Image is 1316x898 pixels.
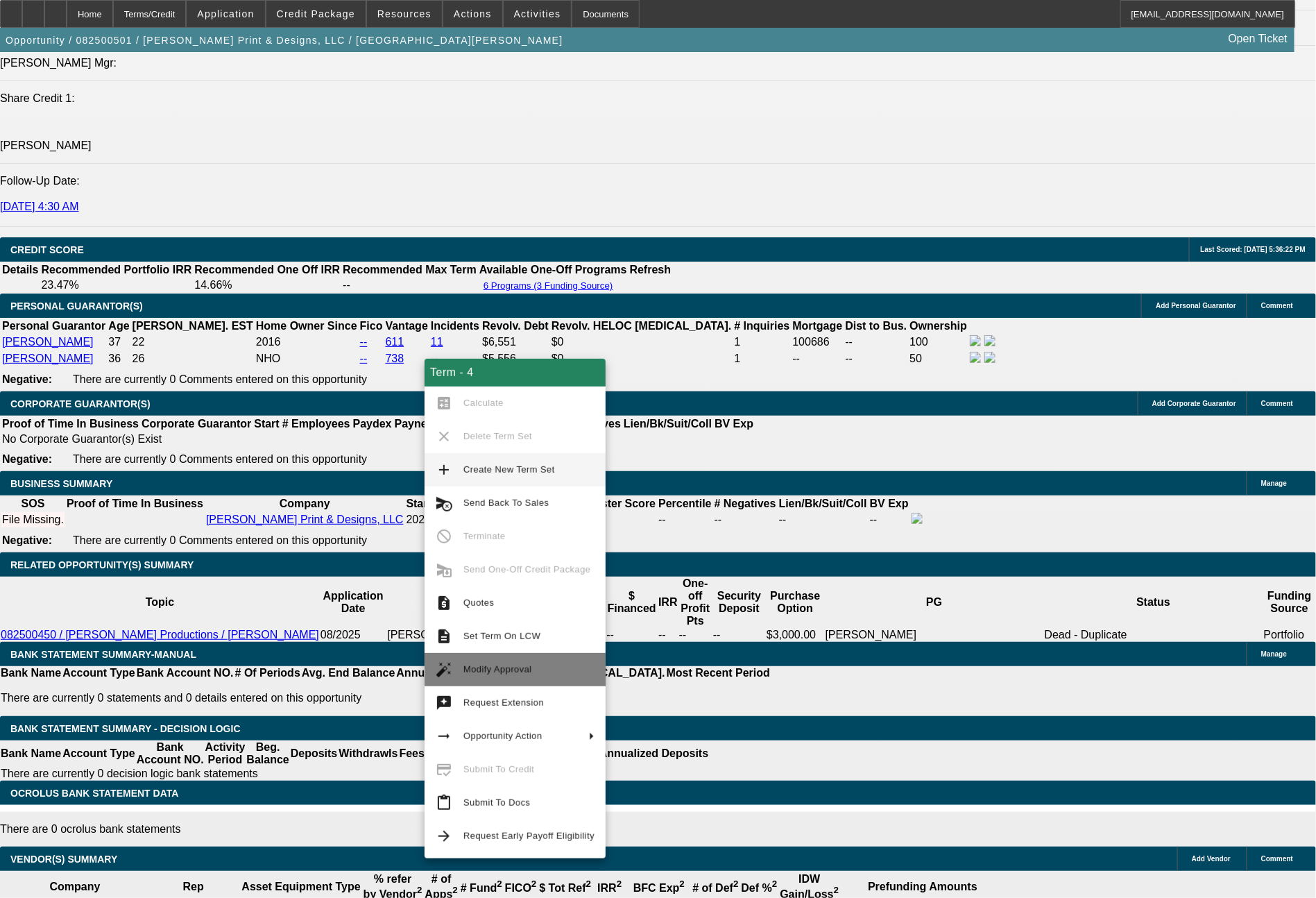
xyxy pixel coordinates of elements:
[436,828,452,845] mat-icon: arrow_forward
[386,628,606,642] td: [PERSON_NAME]
[551,351,733,366] td: $0
[282,418,350,430] b: # Employees
[482,320,549,332] b: Revolv. Debt
[206,514,404,525] a: [PERSON_NAME] Print & Designs, LLC
[606,577,658,628] th: $ Financed
[256,336,281,348] span: 2016
[715,418,753,430] b: BV Exp
[436,661,452,678] mat-icon: auto_fix_high
[617,879,622,890] sup: 2
[108,351,130,366] td: 36
[1,497,65,511] th: SOS
[463,731,542,741] span: Opportunity Action
[868,881,977,892] b: Prefunding Amounts
[360,320,383,332] b: Fico
[2,453,52,465] b: Negative:
[1261,400,1293,407] span: Comment
[320,628,387,642] td: 08/2025
[66,497,204,511] th: Proof of Time In Business
[666,666,771,680] th: Most Recent Period
[909,334,968,350] td: 100
[778,512,868,527] td: --
[62,740,136,767] th: Account Type
[453,886,458,896] sup: 2
[431,320,479,332] b: Incidents
[1152,400,1236,407] span: Add Corporate Guarantor
[597,882,622,894] b: IRR
[40,278,192,292] td: 23.47%
[463,697,544,708] span: Request Extension
[539,882,591,894] b: $ Tot Ref
[680,879,685,890] sup: 2
[715,498,776,509] b: # Negatives
[463,464,555,475] span: Create New Term Set
[320,577,387,628] th: Application Date
[2,534,52,546] b: Negative:
[386,320,428,332] b: Vantage
[633,882,685,894] b: BFC Exp
[733,351,790,366] td: 1
[658,577,678,628] th: IRR
[678,628,712,642] td: --
[254,418,279,430] b: Start
[504,1,572,27] button: Activities
[338,740,398,767] th: Withdrawls
[793,320,843,332] b: Mortgage
[742,882,778,894] b: Def %
[136,740,205,767] th: Bank Account NO.
[984,352,995,363] img: linkedin-icon.png
[1044,628,1263,642] td: Dead - Duplicate
[463,797,530,808] span: Submit To Docs
[514,8,561,19] span: Activities
[360,336,368,348] a: --
[255,351,358,366] td: NHO
[629,263,672,277] th: Refresh
[417,886,422,896] sup: 2
[846,320,907,332] b: Dist to Bus.
[552,320,732,332] b: Revolv. HELOC [MEDICAL_DATA].
[386,577,606,628] th: Owner
[845,334,908,350] td: --
[353,418,392,430] b: Paydex
[2,320,105,332] b: Personal Guarantor
[342,263,477,277] th: Recommended Max Term
[1261,650,1287,658] span: Manage
[266,1,366,27] button: Credit Package
[301,666,396,680] th: Avg. End Balance
[132,351,254,366] td: 26
[241,881,360,892] b: Asset Equipment Type
[40,263,192,277] th: Recommended Portfolio IRR
[436,695,452,711] mat-icon: try
[367,1,442,27] button: Resources
[2,353,94,364] a: [PERSON_NAME]
[108,334,130,350] td: 37
[481,334,549,350] td: $6,551
[463,831,595,841] span: Request Early Payoff Eligibility
[436,461,452,478] mat-icon: add
[2,514,64,526] div: File Missing.
[772,879,777,890] sup: 2
[246,740,289,767] th: Beg. Balance
[909,320,967,332] b: Ownership
[505,882,537,894] b: FICO
[658,498,711,509] b: Percentile
[406,512,432,527] td: 2024
[1044,577,1263,628] th: Status
[443,1,502,27] button: Actions
[1,629,319,641] a: 082500450 / [PERSON_NAME] Productions / [PERSON_NAME]
[1156,302,1236,310] span: Add Personal Guarantor
[479,263,628,277] th: Available One-Off Programs
[10,398,151,409] span: CORPORATE GUARANTOR(S)
[599,740,709,767] th: Annualized Deposits
[132,334,254,350] td: 22
[624,418,712,430] b: Lien/Bk/Suit/Coll
[342,278,477,292] td: --
[658,514,711,526] div: --
[606,628,658,642] td: --
[62,666,136,680] th: Account Type
[194,278,341,292] td: 14.66%
[1261,480,1287,487] span: Manage
[845,351,908,366] td: --
[970,352,981,363] img: facebook-icon.png
[2,373,52,385] b: Negative:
